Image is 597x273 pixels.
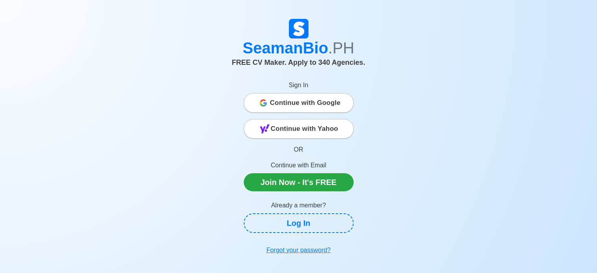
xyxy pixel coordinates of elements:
[244,81,354,90] p: Sign In
[232,59,365,66] span: FREE CV Maker. Apply to 340 Agencies.
[244,173,354,191] a: Join Now - It's FREE
[289,19,309,38] img: Logo
[244,242,354,258] a: Forgot your password?
[267,247,331,253] u: Forgot your password?
[244,201,354,210] p: Already a member?
[270,95,341,111] span: Continue with Google
[244,161,354,170] p: Continue with Email
[81,38,517,57] h1: SeamanBio
[244,145,354,154] p: OR
[271,121,338,137] span: Continue with Yahoo
[244,213,354,233] a: Log In
[328,39,354,57] span: .PH
[244,93,354,113] button: Continue with Google
[244,119,354,139] button: Continue with Yahoo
